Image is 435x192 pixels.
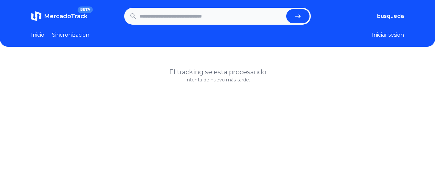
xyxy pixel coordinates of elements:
[31,77,404,83] p: Intenta de nuevo más tarde.
[31,67,404,77] h1: El tracking se esta procesando
[78,6,93,13] span: BETA
[44,13,88,20] span: MercadoTrack
[31,31,44,39] a: Inicio
[52,31,89,39] a: Sincronizacion
[372,31,404,39] button: Iniciar sesion
[377,12,404,20] button: busqueda
[31,11,41,21] img: MercadoTrack
[31,11,88,21] a: MercadoTrackBETA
